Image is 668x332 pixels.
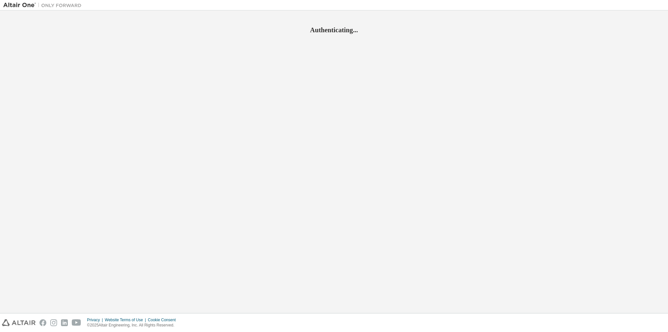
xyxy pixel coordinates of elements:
[50,319,57,326] img: instagram.svg
[72,319,81,326] img: youtube.svg
[148,317,179,323] div: Cookie Consent
[2,319,36,326] img: altair_logo.svg
[105,317,148,323] div: Website Terms of Use
[87,317,105,323] div: Privacy
[3,2,85,8] img: Altair One
[61,319,68,326] img: linkedin.svg
[3,26,665,34] h2: Authenticating...
[87,323,180,328] p: © 2025 Altair Engineering, Inc. All Rights Reserved.
[39,319,46,326] img: facebook.svg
